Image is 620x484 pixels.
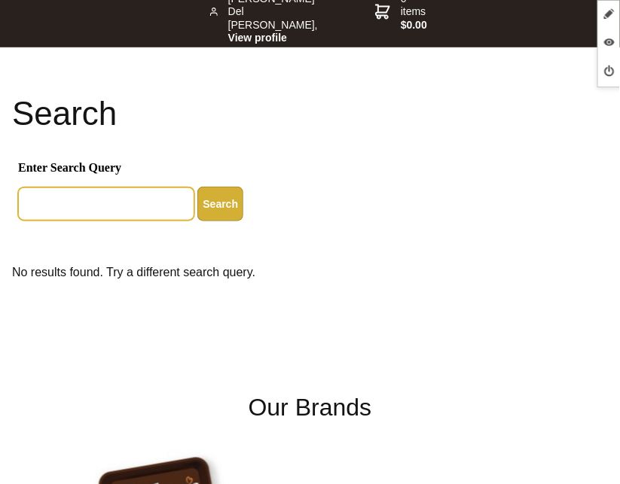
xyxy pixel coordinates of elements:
[12,263,608,282] p: No results found. Try a different search query.
[228,32,327,45] strong: View profile
[18,159,602,181] span: Enter Search Query
[401,19,430,32] strong: $0.00
[18,187,194,221] input: Enter Search Query
[12,96,608,132] h1: Search
[24,390,596,426] h2: Our Brands
[197,187,243,221] button: Enter Search Query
